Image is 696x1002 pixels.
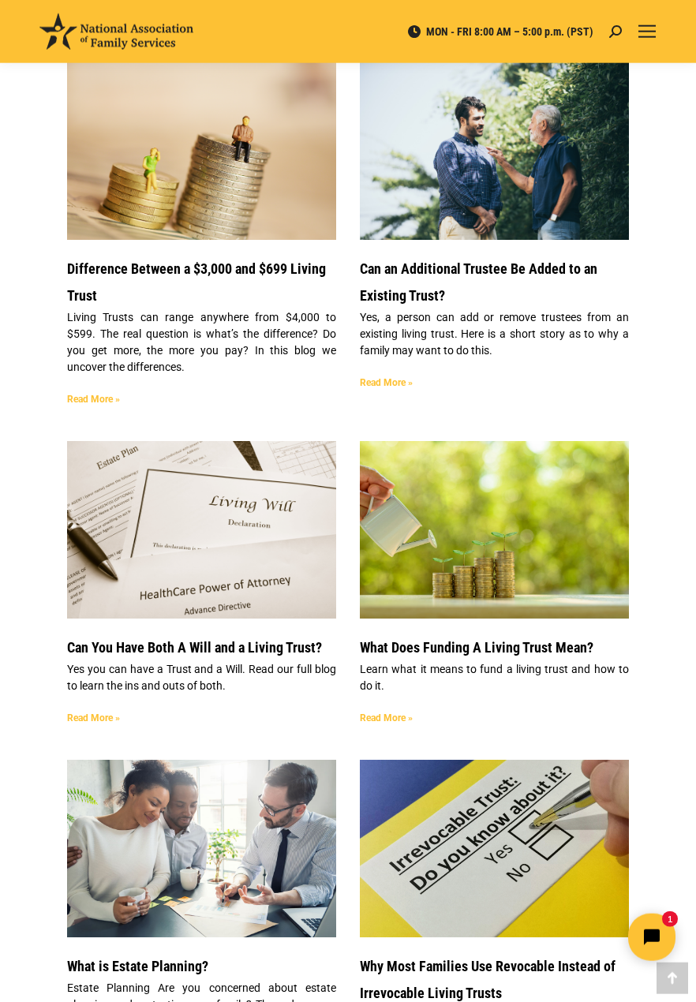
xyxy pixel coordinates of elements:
span: MON - FRI 8:00 AM – 5:00 p.m. (PST) [406,24,593,39]
img: Irrevocable Living Trust Blog Image [358,746,630,950]
a: Read more about Can You Have Both A Will and a Living Trust? [67,712,120,723]
a: Can You Have Both a Will and a Living Trust? [67,441,336,619]
p: Yes you can have a Trust and a Will. Read our full blog to learn the ins and outs of both. [67,661,336,694]
a: Person Explaining Estate Planning [67,760,336,937]
a: Read more about Can an Additional Trustee Be Added to an Existing Trust? [360,377,413,388]
a: What is Estate Planning? [67,958,208,974]
img: Can an Additional Trustee Be Added to an Existing Trust? [358,60,630,241]
a: Why Most Families Use Revocable Instead of Irrevocable Living Trusts [360,958,616,1001]
img: Can You Have Both a Will and a Living Trust? [65,431,337,627]
p: Living Trusts can range anywhere from $4,000 to $599. The real question is what’s the difference?... [67,309,336,376]
a: Can You Have Both A Will and a Living Trust? [67,639,322,656]
iframe: Tidio Chat [417,900,689,974]
img: National Association of Family Services [39,13,193,50]
a: Can an Additional Trustee Be Added to an Existing Trust? [360,62,629,240]
a: What Does Funding A Living Trust Mean? [360,639,593,656]
a: Difference Between a $3,000 and $699 Living Trust [67,260,326,304]
a: Read more about What Does Funding A Living Trust Mean? [360,712,413,723]
a: Difference Between a $3000 and a $599 Living Trust [67,62,336,240]
p: Yes, a person can add or remove trustees from an existing living trust. Here is a short story as ... [360,309,629,359]
a: Read more about Difference Between a $3,000 and $699 Living Trust [67,394,120,405]
a: Can an Additional Trustee Be Added to an Existing Trust? [360,260,597,304]
a: Irrevocable Living Trust Blog Image [360,760,629,937]
p: Learn what it means to fund a living trust and how to do it. [360,661,629,694]
img: Difference Between a $3000 and a $599 Living Trust [65,60,337,241]
img: Person Explaining Estate Planning [65,757,337,939]
img: Funding a Living Trust - NAFS [358,439,630,620]
a: Funding a Living Trust - NAFS [360,441,629,619]
a: Mobile menu icon [638,22,657,41]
